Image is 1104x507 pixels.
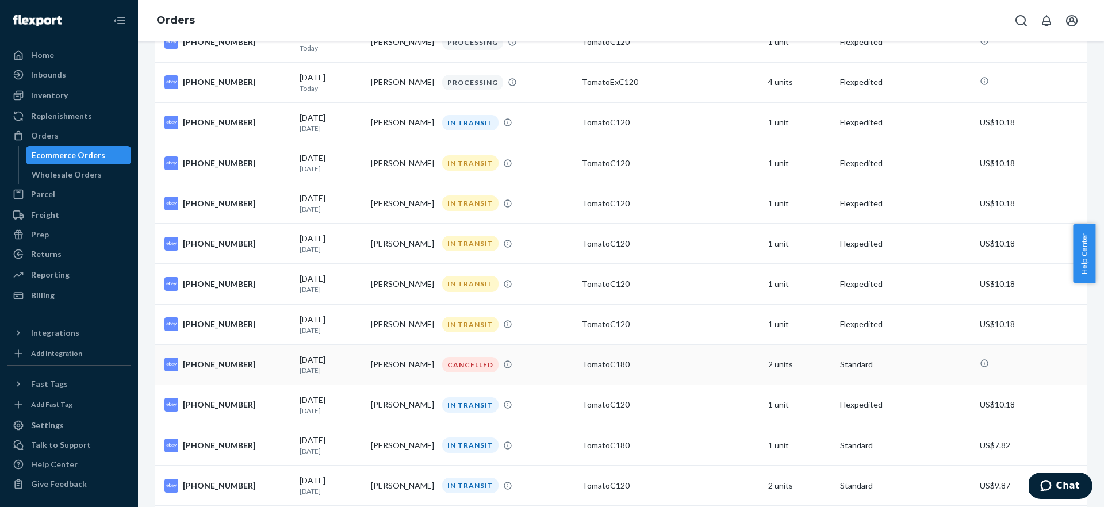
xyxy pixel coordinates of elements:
div: Prep [31,229,49,240]
div: [DATE] [300,475,362,496]
div: [PHONE_NUMBER] [164,156,290,170]
ol: breadcrumbs [147,4,204,37]
td: [PERSON_NAME] [366,22,438,62]
td: US$10.18 [975,224,1087,264]
td: [PERSON_NAME] [366,62,438,102]
div: [DATE] [300,152,362,174]
a: Orders [7,126,131,145]
div: [PHONE_NUMBER] [164,398,290,412]
td: 1 unit [764,224,835,264]
td: US$10.18 [975,385,1087,425]
p: Flexpedited [840,238,971,249]
td: 2 units [764,466,835,506]
div: TomatoC120 [582,158,759,169]
div: CANCELLED [442,357,499,372]
button: Close Navigation [108,9,131,32]
td: US$10.18 [975,304,1087,344]
div: [PHONE_NUMBER] [164,237,290,251]
td: [PERSON_NAME] [366,304,438,344]
div: [DATE] [300,354,362,375]
a: Wholesale Orders [26,166,132,184]
div: Add Integration [31,348,82,358]
div: [DATE] [300,112,362,133]
a: Reporting [7,266,131,284]
button: Fast Tags [7,375,131,393]
div: TomatoC180 [582,359,759,370]
a: Home [7,46,131,64]
div: Freight [31,209,59,221]
div: [PHONE_NUMBER] [164,277,290,291]
a: Add Fast Tag [7,398,131,412]
div: Orders [31,130,59,141]
p: [DATE] [300,406,362,416]
div: [PHONE_NUMBER] [164,35,290,49]
div: TomatoC120 [582,480,759,491]
p: [DATE] [300,366,362,375]
div: PROCESSING [442,75,503,90]
div: IN TRANSIT [442,276,499,291]
p: Flexpedited [840,76,971,88]
td: [PERSON_NAME] [366,264,438,304]
img: Flexport logo [13,15,62,26]
td: [PERSON_NAME] [366,183,438,224]
td: US$10.18 [975,102,1087,143]
td: [PERSON_NAME] [366,385,438,425]
div: TomatoExC120 [582,76,759,88]
td: [PERSON_NAME] [366,466,438,506]
td: US$10.18 [975,183,1087,224]
td: [PERSON_NAME] [366,143,438,183]
p: Flexpedited [840,399,971,410]
a: Prep [7,225,131,244]
div: TomatoC120 [582,278,759,290]
p: [DATE] [300,244,362,254]
div: [PHONE_NUMBER] [164,75,290,89]
div: Settings [31,420,64,431]
td: 1 unit [764,183,835,224]
div: Home [31,49,54,61]
a: Returns [7,245,131,263]
div: [DATE] [300,314,362,335]
p: Flexpedited [840,278,971,290]
div: [PHONE_NUMBER] [164,317,290,331]
button: Help Center [1073,224,1095,283]
div: IN TRANSIT [442,155,499,171]
div: [DATE] [300,32,362,53]
div: Inventory [31,90,68,101]
td: [PERSON_NAME] [366,344,438,385]
td: US$10.18 [975,143,1087,183]
div: Add Fast Tag [31,400,72,409]
td: US$10.18 [975,264,1087,304]
div: [DATE] [300,72,362,93]
a: Replenishments [7,107,131,125]
button: Integrations [7,324,131,342]
td: 1 unit [764,304,835,344]
div: IN TRANSIT [442,478,499,493]
div: TomatoC120 [582,117,759,128]
p: Today [300,83,362,93]
button: Open Search Box [1010,9,1033,32]
td: US$7.82 [975,425,1087,466]
button: Give Feedback [7,475,131,493]
td: US$9.87 [975,466,1087,506]
td: 1 unit [764,102,835,143]
p: Standard [840,480,971,491]
div: IN TRANSIT [442,236,499,251]
div: TomatoC120 [582,238,759,249]
a: Settings [7,416,131,435]
iframe: Opens a widget where you can chat to one of our agents [1029,473,1092,501]
div: Inbounds [31,69,66,80]
button: Talk to Support [7,436,131,454]
p: [DATE] [300,325,362,335]
div: [PHONE_NUMBER] [164,358,290,371]
div: Fast Tags [31,378,68,390]
a: Ecommerce Orders [26,146,132,164]
div: [DATE] [300,394,362,416]
div: [DATE] [300,233,362,254]
td: [PERSON_NAME] [366,425,438,466]
button: Open account menu [1060,9,1083,32]
div: [DATE] [300,193,362,214]
td: 1 unit [764,385,835,425]
a: Help Center [7,455,131,474]
td: 1 unit [764,264,835,304]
